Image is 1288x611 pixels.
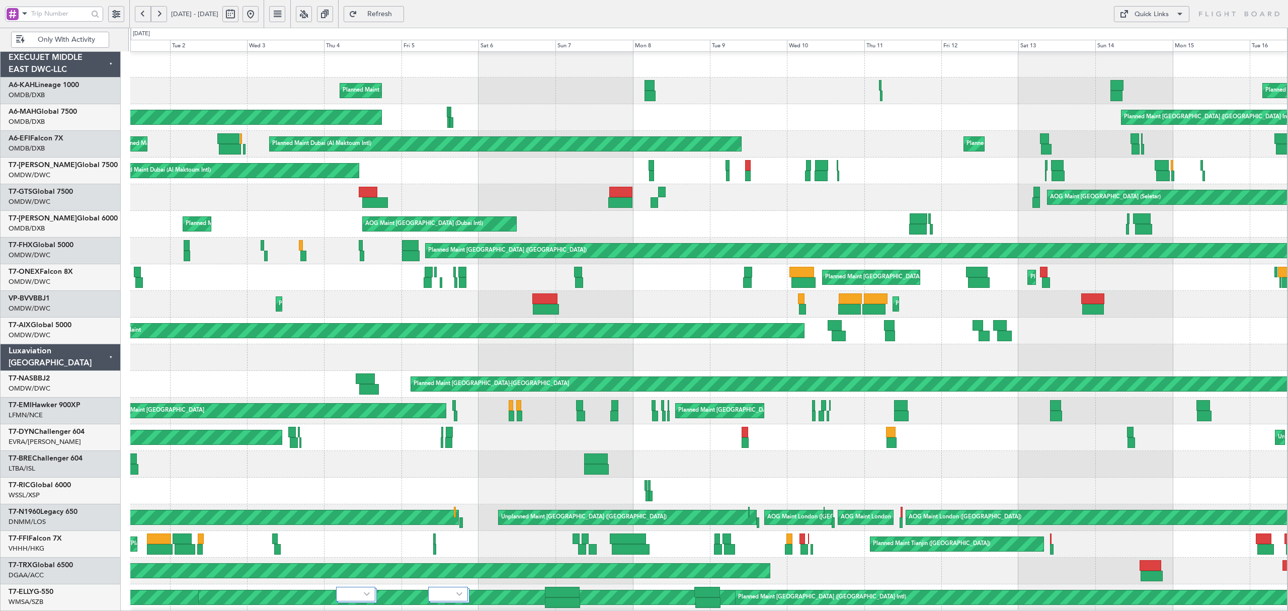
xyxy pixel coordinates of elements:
div: Planned Maint Dubai (Al Maktoum Intl) [343,83,442,98]
a: DGAA/ACC [9,571,44,580]
a: T7-[PERSON_NAME]Global 7500 [9,162,118,169]
div: AOG Maint London ([GEOGRAPHIC_DATA]) [909,510,1021,525]
span: T7-ELLY [9,588,34,595]
a: T7-DYNChallenger 604 [9,428,85,435]
div: Planned Maint Dubai (Al Maktoum Intl) [272,136,371,151]
div: Sun 7 [555,40,632,52]
div: Sat 6 [478,40,555,52]
span: VP-BVV [9,295,33,302]
div: Mon 1 [93,40,170,52]
div: Sat 13 [1018,40,1095,52]
a: OMDW/DWC [9,304,50,313]
div: Quick Links [1135,10,1169,20]
a: T7-TRXGlobal 6500 [9,562,73,569]
a: VP-BVVBBJ1 [9,295,50,302]
div: Fri 12 [941,40,1018,52]
span: T7-N1960 [9,508,40,515]
a: A6-EFIFalcon 7X [9,135,63,142]
span: T7-ONEX [9,268,40,275]
div: [DATE] [133,30,150,38]
a: OMDW/DWC [9,171,50,180]
a: WMSA/SZB [9,597,43,606]
div: Sun 14 [1095,40,1172,52]
a: T7-RICGlobal 6000 [9,482,71,489]
a: T7-FHXGlobal 5000 [9,242,73,249]
div: Planned Maint [GEOGRAPHIC_DATA] ([GEOGRAPHIC_DATA] Intl) [186,216,354,232]
div: AOG Maint [GEOGRAPHIC_DATA] (Seletar) [1050,190,1161,205]
a: LTBA/ISL [9,464,35,473]
button: Only With Activity [11,32,109,48]
span: T7-GTS [9,188,32,195]
div: Thu 11 [864,40,941,52]
div: Tue 9 [710,40,787,52]
button: Quick Links [1114,6,1189,22]
a: DNMM/LOS [9,517,46,526]
div: Planned Maint [GEOGRAPHIC_DATA] ([GEOGRAPHIC_DATA] Intl) [738,590,906,605]
div: Wed 3 [247,40,324,52]
div: Planned Maint [GEOGRAPHIC_DATA] ([GEOGRAPHIC_DATA]) [428,243,587,258]
div: Planned Maint [GEOGRAPHIC_DATA] ([GEOGRAPHIC_DATA]) [825,270,984,285]
a: WSSL/XSP [9,491,40,500]
a: OMDW/DWC [9,331,50,340]
a: T7-ONEXFalcon 8X [9,268,73,275]
a: OMDW/DWC [9,277,50,286]
div: AOG Maint London ([GEOGRAPHIC_DATA]) [841,510,953,525]
span: T7-BRE [9,455,32,462]
img: arrow-gray.svg [364,592,370,596]
div: Planned Maint [GEOGRAPHIC_DATA] ([GEOGRAPHIC_DATA] Intl) [131,537,299,552]
a: T7-N1960Legacy 650 [9,508,77,515]
span: A6-EFI [9,135,30,142]
span: T7-AIX [9,322,31,329]
div: Fri 5 [401,40,478,52]
a: OMDB/DXB [9,117,45,126]
a: OMDW/DWC [9,197,50,206]
span: [DATE] - [DATE] [171,10,218,19]
div: Planned Maint Dubai (Al Maktoum Intl) [967,136,1066,151]
div: Planned Maint Dubai (Al Maktoum Intl) [112,163,211,178]
img: arrow-gray.svg [456,592,462,596]
a: T7-EMIHawker 900XP [9,402,80,409]
span: T7-FFI [9,535,29,542]
div: Planned Maint [GEOGRAPHIC_DATA]-[GEOGRAPHIC_DATA] [414,376,569,392]
span: T7-NAS [9,375,33,382]
div: Tue 2 [170,40,247,52]
div: Unplanned Maint [GEOGRAPHIC_DATA] ([GEOGRAPHIC_DATA]) [501,510,667,525]
a: OMDB/DXB [9,224,45,233]
div: Planned Maint Dubai (Al Maktoum Intl) [1030,270,1130,285]
a: EVRA/[PERSON_NAME] [9,437,81,446]
span: Only With Activity [27,36,106,43]
a: A6-KAHLineage 1000 [9,82,79,89]
a: A6-MAHGlobal 7500 [9,108,77,115]
a: T7-FFIFalcon 7X [9,535,62,542]
div: AOG Maint [GEOGRAPHIC_DATA] (Dubai Intl) [365,216,483,232]
a: OMDB/DXB [9,91,45,100]
div: Planned Maint Dubai (Al Maktoum Intl) [279,296,378,312]
div: Planned Maint [GEOGRAPHIC_DATA] [678,403,774,418]
a: T7-AIXGlobal 5000 [9,322,71,329]
a: T7-[PERSON_NAME]Global 6000 [9,215,118,222]
span: A6-MAH [9,108,36,115]
a: OMDW/DWC [9,251,50,260]
a: OMDB/DXB [9,144,45,153]
div: Wed 10 [787,40,864,52]
div: Planned Maint Tianjin ([GEOGRAPHIC_DATA]) [873,537,990,552]
span: T7-EMI [9,402,32,409]
input: Trip Number [31,6,88,21]
a: T7-BREChallenger 604 [9,455,83,462]
a: T7-ELLYG-550 [9,588,53,595]
a: LFMN/NCE [9,411,43,420]
div: AOG Maint London ([GEOGRAPHIC_DATA]) [767,510,880,525]
a: T7-NASBBJ2 [9,375,50,382]
a: VHHH/HKG [9,544,44,553]
span: A6-KAH [9,82,35,89]
div: Thu 4 [324,40,401,52]
span: T7-FHX [9,242,33,249]
a: OMDW/DWC [9,384,50,393]
div: Planned Maint Nice ([GEOGRAPHIC_DATA]) [896,296,1008,312]
button: Refresh [344,6,404,22]
span: T7-[PERSON_NAME] [9,215,77,222]
a: T7-GTSGlobal 7500 [9,188,73,195]
span: T7-DYN [9,428,34,435]
span: T7-TRX [9,562,32,569]
span: T7-RIC [9,482,30,489]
